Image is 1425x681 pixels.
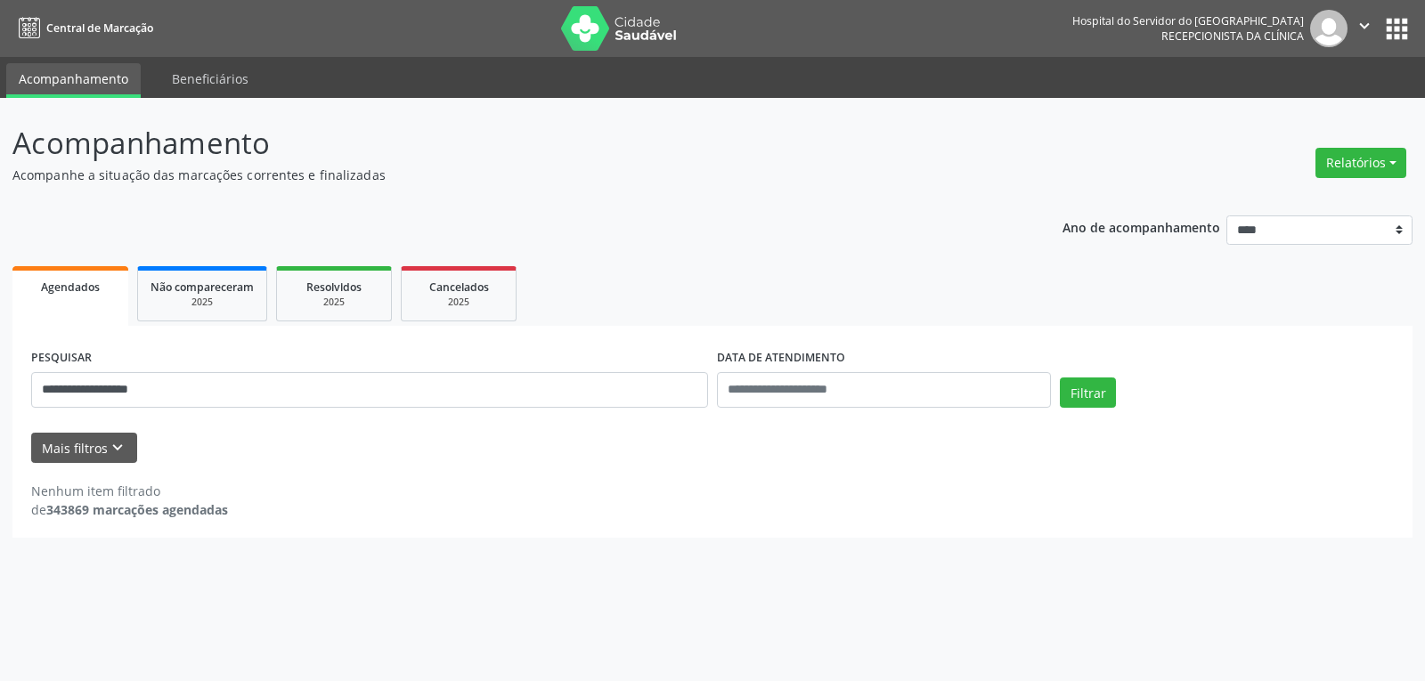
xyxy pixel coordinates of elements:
button:  [1348,10,1381,47]
a: Acompanhamento [6,63,141,98]
a: Central de Marcação [12,13,153,43]
span: Cancelados [429,280,489,295]
div: 2025 [151,296,254,309]
span: Central de Marcação [46,20,153,36]
i: keyboard_arrow_down [108,438,127,458]
p: Acompanhamento [12,121,992,166]
i:  [1355,16,1374,36]
div: de [31,500,228,519]
button: Mais filtroskeyboard_arrow_down [31,433,137,464]
span: Não compareceram [151,280,254,295]
span: Recepcionista da clínica [1161,28,1304,44]
p: Acompanhe a situação das marcações correntes e finalizadas [12,166,992,184]
div: Nenhum item filtrado [31,482,228,500]
button: Relatórios [1315,148,1406,178]
label: DATA DE ATENDIMENTO [717,345,845,372]
a: Beneficiários [159,63,261,94]
span: Agendados [41,280,100,295]
p: Ano de acompanhamento [1063,215,1220,238]
button: apps [1381,13,1413,45]
img: img [1310,10,1348,47]
span: Resolvidos [306,280,362,295]
div: 2025 [289,296,379,309]
strong: 343869 marcações agendadas [46,501,228,518]
button: Filtrar [1060,377,1116,408]
div: Hospital do Servidor do [GEOGRAPHIC_DATA] [1072,13,1304,28]
label: PESQUISAR [31,345,92,372]
div: 2025 [414,296,503,309]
